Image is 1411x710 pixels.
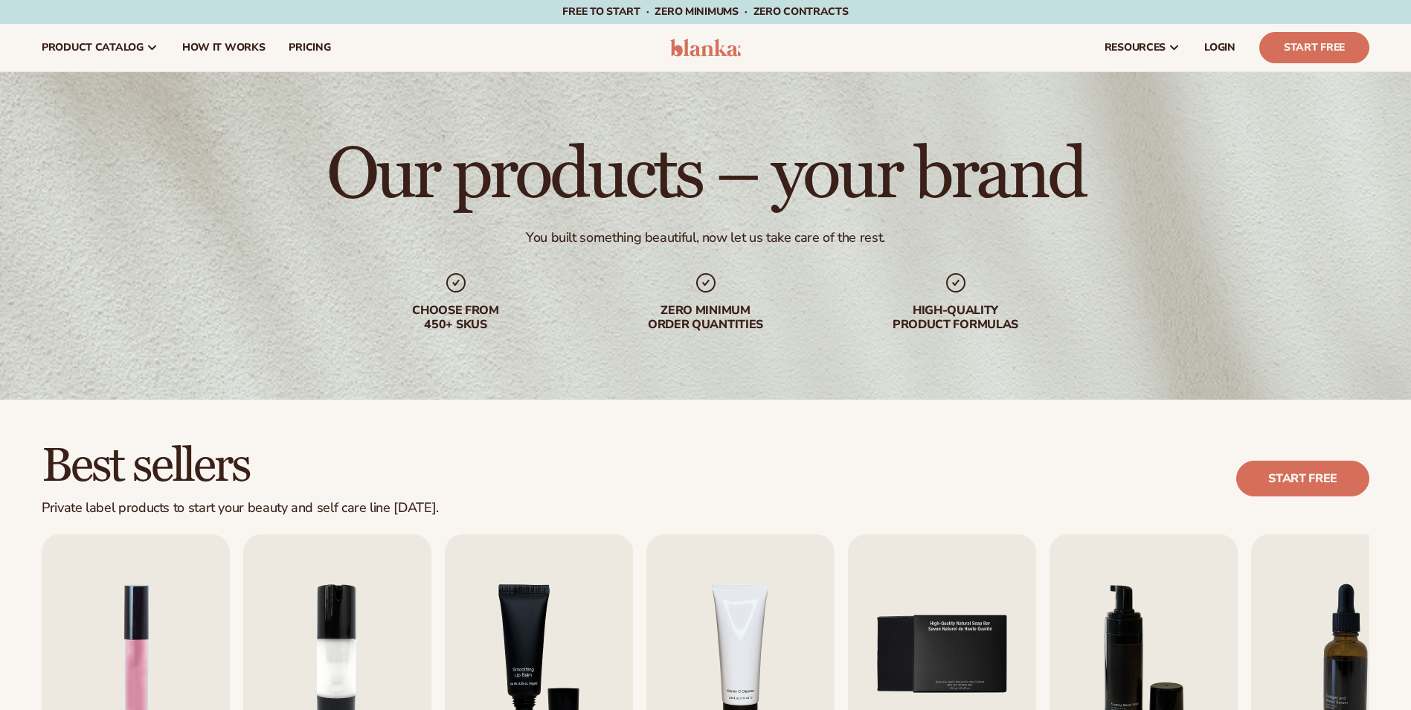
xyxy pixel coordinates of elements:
div: Private label products to start your beauty and self care line [DATE]. [42,500,439,516]
a: LOGIN [1192,24,1247,71]
img: logo [670,39,741,57]
span: LOGIN [1204,42,1235,54]
span: How It Works [182,42,266,54]
h1: Our products – your brand [327,140,1084,211]
a: pricing [277,24,342,71]
div: Zero minimum order quantities [611,304,801,332]
span: product catalog [42,42,144,54]
h2: Best sellers [42,441,439,491]
a: How It Works [170,24,277,71]
span: pricing [289,42,330,54]
span: resources [1105,42,1166,54]
a: resources [1093,24,1192,71]
a: product catalog [30,24,170,71]
div: Choose from 450+ Skus [361,304,551,332]
div: High-quality product formulas [861,304,1051,332]
div: You built something beautiful, now let us take care of the rest. [526,229,885,246]
a: Start Free [1259,32,1369,63]
span: Free to start · ZERO minimums · ZERO contracts [562,4,848,19]
a: Start free [1236,461,1369,496]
